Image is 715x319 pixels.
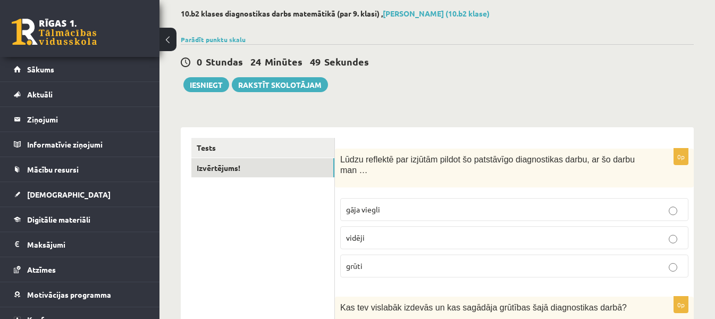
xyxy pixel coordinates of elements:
a: [DEMOGRAPHIC_DATA] [14,182,146,207]
span: Minūtes [265,55,302,68]
p: 0p [674,148,688,165]
a: Ziņojumi [14,107,146,132]
span: 49 [310,55,321,68]
h2: 10.b2 klases diagnostikas darbs matemātikā (par 9. klasi) , [181,9,694,18]
a: Digitālie materiāli [14,207,146,232]
a: Aktuāli [14,82,146,107]
button: Iesniegt [183,77,229,92]
span: Sākums [27,64,54,74]
input: grūti [669,263,677,272]
span: Atzīmes [27,265,56,274]
span: [DEMOGRAPHIC_DATA] [27,190,111,199]
span: Motivācijas programma [27,290,111,299]
a: Maksājumi [14,232,146,257]
input: gāja viegli [669,207,677,215]
span: gāja viegli [346,205,380,214]
a: Parādīt punktu skalu [181,35,246,44]
a: Mācību resursi [14,157,146,182]
a: Sākums [14,57,146,81]
a: Tests [191,138,334,158]
a: Atzīmes [14,257,146,282]
a: Rakstīt skolotājam [232,77,328,92]
a: Motivācijas programma [14,282,146,307]
legend: Maksājumi [27,232,146,257]
span: Aktuāli [27,89,53,99]
legend: Informatīvie ziņojumi [27,132,146,157]
span: 24 [250,55,261,68]
span: Sekundes [324,55,369,68]
a: Rīgas 1. Tālmācības vidusskola [12,19,97,45]
body: Bagātinātā teksta redaktors, wiswyg-editor-user-answer-47433888611080 [11,11,337,22]
span: Lūdzu reflektē par izjūtām pildot šo patstāvīgo diagnostikas darbu, ar šo darbu man … [340,155,635,175]
a: Izvērtējums! [191,158,334,178]
p: 0p [674,296,688,313]
a: [PERSON_NAME] (10.b2 klase) [383,9,490,18]
a: Informatīvie ziņojumi [14,132,146,157]
span: grūti [346,261,363,271]
legend: Ziņojumi [27,107,146,132]
span: Stundas [206,55,243,68]
span: Digitālie materiāli [27,215,90,224]
span: vidēji [346,233,365,242]
span: Kas tev vislabāk izdevās un kas sagādāja grūtības šajā diagnostikas darbā? [340,303,627,312]
span: 0 [197,55,202,68]
input: vidēji [669,235,677,243]
span: Mācību resursi [27,165,79,174]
